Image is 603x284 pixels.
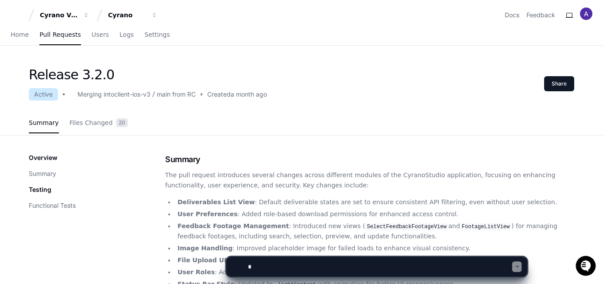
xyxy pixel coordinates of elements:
div: Merging into [77,90,114,99]
span: Pull Requests [39,32,81,37]
strong: Deliverables List View [178,198,255,206]
button: Cyrano [104,7,161,23]
button: Start new chat [151,69,161,79]
span: Settings [144,32,170,37]
button: Feedback [526,11,555,19]
div: Active [29,88,58,101]
h1: Summary [165,153,574,166]
strong: File Upload UI [178,257,226,264]
img: ACg8ocKp9NJU86AhYPm5j5-XWfHYmonV8TnT7jeP4OqaAC7h51ntMQ=s96-c [580,8,592,20]
span: a month ago [231,90,267,99]
a: Powered byPylon [62,93,107,100]
button: Summary [29,169,56,178]
span: Users [92,32,109,37]
iframe: Open customer support [575,255,599,279]
span: Summary [29,120,59,125]
div: main from RC [157,90,196,99]
p: The pull request introduces several changes across different modules of the CyranoStudio applicat... [165,170,574,191]
a: Home [11,25,29,45]
a: Logs [120,25,134,45]
strong: User Roles [178,268,215,276]
strong: Image Handling [178,245,232,252]
a: Users [92,25,109,45]
div: Welcome [9,35,161,50]
button: Functional Tests [29,201,76,210]
span: Home [11,32,29,37]
strong: User Preferences [178,210,238,218]
li: : Simplified layout for consistent appearance and improved design. [175,255,574,265]
strong: Feedback Footage Management [178,222,289,230]
code: SelectFeedbackFootageView [365,223,448,231]
p: Testing [29,185,51,194]
span: Logs [120,32,134,37]
code: FootageListView [460,223,511,231]
div: Cyrano [108,11,146,19]
li: : Added role-based download permissions for enhanced access control. [175,209,574,219]
p: Overview [29,153,58,162]
li: : Added and specific download permissions for different roles, enhancing security. [175,267,574,278]
img: 1736555170064-99ba0984-63c1-480f-8ee9-699278ef63ed [9,66,25,82]
div: client-ios-v3 [114,90,151,99]
div: Start new chat [30,66,145,75]
span: Created [207,90,231,99]
a: Docs [505,11,519,19]
div: We're offline, we'll be back soon [30,75,116,82]
button: Cyrano Video [36,7,93,23]
button: Share [544,76,574,91]
div: Cyrano Video [40,11,78,19]
h1: Release 3.2.0 [29,67,267,83]
li: : Improved placeholder image for failed loads to enhance visual consistency. [175,243,574,253]
li: : Default deliverable states are set to ensure consistent API filtering, even without user select... [175,197,574,207]
li: : Introduced new views ( and ) for managing feedback footages, including search, selection, previ... [175,221,574,241]
span: Pylon [88,93,107,100]
img: PlayerZero [9,9,27,27]
a: Pull Requests [39,25,81,45]
span: Files Changed [70,120,113,125]
a: Settings [144,25,170,45]
span: 20 [116,118,128,127]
